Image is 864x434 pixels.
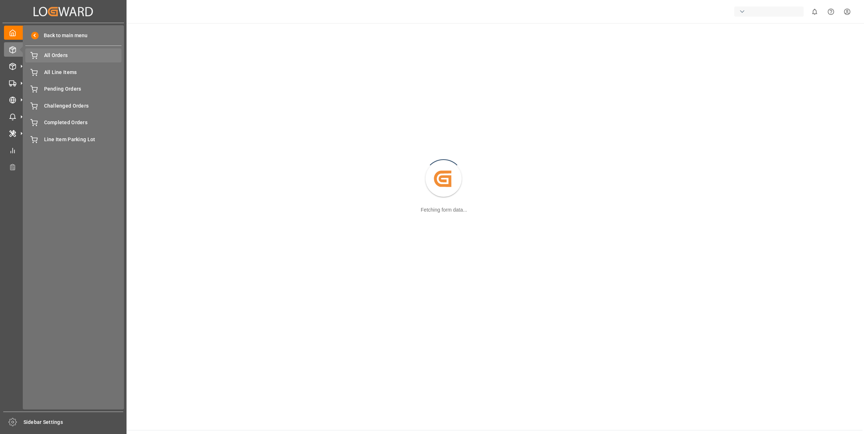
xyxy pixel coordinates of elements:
[25,82,121,96] a: Pending Orders
[44,102,122,110] span: Challenged Orders
[44,119,122,126] span: Completed Orders
[4,26,123,40] a: My Cockpit
[25,116,121,130] a: Completed Orders
[4,160,123,174] a: Transport Planner
[44,136,122,143] span: Line Item Parking Lot
[25,132,121,146] a: Line Item Parking Lot
[44,69,122,76] span: All Line Items
[823,4,839,20] button: Help Center
[25,99,121,113] a: Challenged Orders
[23,418,124,426] span: Sidebar Settings
[25,65,121,79] a: All Line Items
[25,48,121,62] a: All Orders
[39,32,87,39] span: Back to main menu
[44,52,122,59] span: All Orders
[4,143,123,157] a: My Reports
[807,4,823,20] button: show 0 new notifications
[44,85,122,93] span: Pending Orders
[421,206,467,214] div: Fetching form data...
